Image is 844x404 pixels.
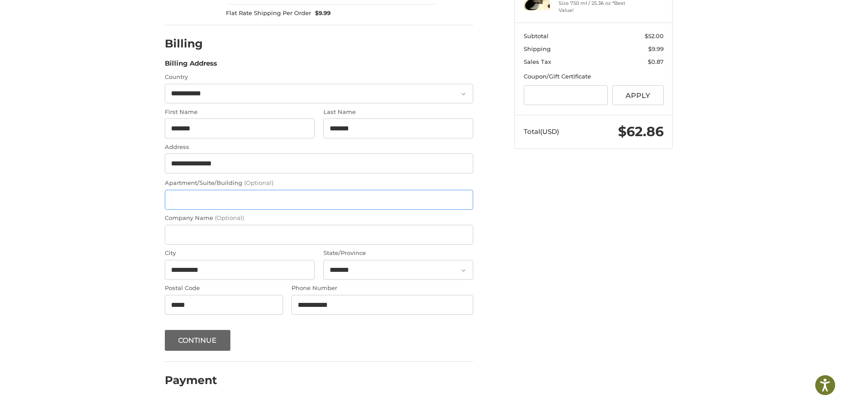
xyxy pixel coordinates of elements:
[524,58,551,65] span: Sales Tax
[323,108,473,117] label: Last Name
[165,108,315,117] label: First Name
[165,373,217,387] h2: Payment
[524,85,608,105] input: Gift Certificate or Coupon Code
[648,58,664,65] span: $0.87
[524,45,551,52] span: Shipping
[323,249,473,258] label: State/Province
[165,59,217,73] legend: Billing Address
[524,127,559,136] span: Total (USD)
[645,32,664,39] span: $52.00
[618,123,664,140] span: $62.86
[215,214,244,221] small: (Optional)
[165,249,315,258] label: City
[292,284,473,293] label: Phone Number
[165,284,283,293] label: Postal Code
[102,12,113,22] button: Open LiveChat chat widget
[165,37,217,51] h2: Billing
[165,73,473,82] label: Country
[612,85,664,105] button: Apply
[165,330,230,351] button: Continue
[165,214,473,223] label: Company Name
[648,45,664,52] span: $9.99
[244,179,273,186] small: (Optional)
[311,9,331,18] span: $9.99
[165,179,473,188] label: Apartment/Suite/Building
[226,9,311,18] span: Flat Rate Shipping Per Order
[165,143,473,152] label: Address
[12,13,100,20] p: We're away right now. Please check back later!
[524,32,548,39] span: Subtotal
[524,72,664,81] div: Coupon/Gift Certificate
